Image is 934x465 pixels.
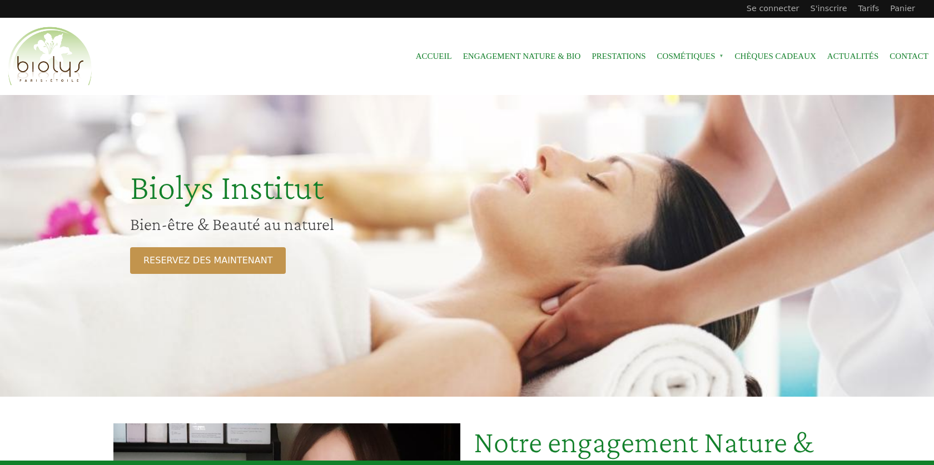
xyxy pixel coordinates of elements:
span: Cosmétiques [657,44,724,69]
span: » [719,54,724,58]
a: RESERVEZ DES MAINTENANT [130,247,286,274]
h2: Bien-être & Beauté au naturel [130,213,568,234]
a: Chèques cadeaux [735,44,816,69]
a: Engagement Nature & Bio [463,44,581,69]
a: Prestations [592,44,645,69]
span: Biolys Institut [130,167,324,207]
a: Actualités [827,44,879,69]
a: Contact [890,44,928,69]
img: Accueil [6,25,95,88]
a: Accueil [416,44,452,69]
